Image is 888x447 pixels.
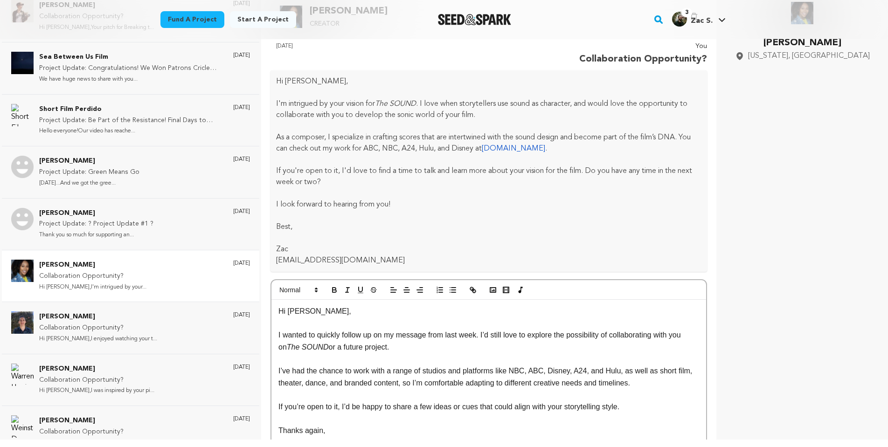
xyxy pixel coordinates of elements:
p: Sea Between Us Film [39,52,224,63]
img: fce0d2321809ac42.jpg [672,12,687,27]
p: [PERSON_NAME] [39,156,139,167]
p: We have huge news to share with you... [39,74,224,85]
p: Collaboration Opportunity? [39,426,184,438]
p: Hi [PERSON_NAME], [278,305,699,317]
p: Project Update: Congratulations! We Won Patrons Cricle Grant! [39,63,224,74]
p: [DATE] [233,104,250,111]
p: Project Update: Green Means Go [39,167,139,178]
img: Weinstein Dara Photo [11,415,34,438]
span: 3 [681,8,692,17]
img: Madeleine Wood Photo [11,260,34,282]
p: [PERSON_NAME] [39,415,184,426]
img: Short Film Perdido Photo [11,104,34,126]
p: Project Update: Be Part of the Resistance! Final Days to Support [39,115,224,126]
p: Best, [276,221,701,233]
p: Hi [PERSON_NAME], [276,76,701,87]
em: The SOUND [375,100,416,108]
p: Collaboration Opportunity? [39,271,146,282]
p: [DATE] [233,52,250,59]
p: [DATE] [233,260,250,267]
p: If you're open to it, I'd love to find a time to talk and learn more about your vision for the fi... [276,165,701,188]
p: [DATE] [233,311,250,319]
p: I look forward to hearing from you! [276,199,701,210]
a: Zac S.'s Profile [670,10,728,27]
p: Collaboration Opportunity? [579,52,707,67]
p: Hi [PERSON_NAME],I'm intrigued by your... [39,282,146,293]
p: Collaboration Opportunity? [39,375,154,386]
p: I’ve had the chance to work with a range of studios and platforms like NBC, ABC, Disney, A24, and... [278,365,699,389]
p: Hello everyone!Our video has reache... [39,126,224,137]
p: If you’re open to it, I’d be happy to share a few ideas or cues that could align with your storyt... [278,401,699,413]
p: I'm intrigued by your vision for . I love when storytellers use sound as character, and would lov... [276,98,701,121]
a: Start a project [230,11,296,28]
p: [DATE] [233,364,250,371]
p: Hi [PERSON_NAME],I enjoyed watching your t... [39,334,157,344]
p: [PERSON_NAME] [735,35,870,50]
a: [DOMAIN_NAME] [482,145,545,152]
img: Daniel Johnson Photo [11,311,34,334]
p: [DATE] [276,41,293,67]
div: Zac S.'s Profile [672,12,713,27]
p: Thanks again, [278,425,699,437]
p: Project Update: ? Project Update #1 ? [39,219,153,230]
p: [DATE]...And we got the gree... [39,178,139,189]
img: Eric Chavez Photo [11,208,34,230]
p: [DATE] [233,415,250,423]
img: Warren Harris Photo [11,364,34,386]
span: Zac S.'s Profile [670,10,728,29]
p: [DATE] [233,208,250,215]
img: Sea Between Us Film Photo [11,52,34,74]
p: Thank you so much for supporting an... [39,230,153,241]
em: The SOUND [287,343,329,351]
p: Collaboration Opportunity? [39,323,157,334]
p: I wanted to quickly follow up on my message from last week. I’d still love to explore the possibi... [278,329,699,353]
p: Hi [PERSON_NAME],I was inspired by your pi... [39,385,154,396]
p: [DATE] [233,156,250,163]
p: Short Film Perdido [39,104,224,115]
img: Seed&Spark Logo Dark Mode [438,14,511,25]
span: Zac S. [691,17,713,25]
a: Fund a project [160,11,224,28]
p: [EMAIL_ADDRESS][DOMAIN_NAME] [276,255,701,266]
p: You [579,41,707,52]
span: [US_STATE], [GEOGRAPHIC_DATA] [748,50,870,62]
p: [PERSON_NAME] [39,260,146,271]
img: Josh Photo [11,156,34,178]
p: [PERSON_NAME] [39,311,157,323]
p: Zac [276,244,701,255]
p: As a composer, I specialize in crafting scores that are intertwined with the sound design and bec... [276,132,701,154]
a: Seed&Spark Homepage [438,14,511,25]
p: [PERSON_NAME] [39,208,153,219]
p: [PERSON_NAME] [39,364,154,375]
